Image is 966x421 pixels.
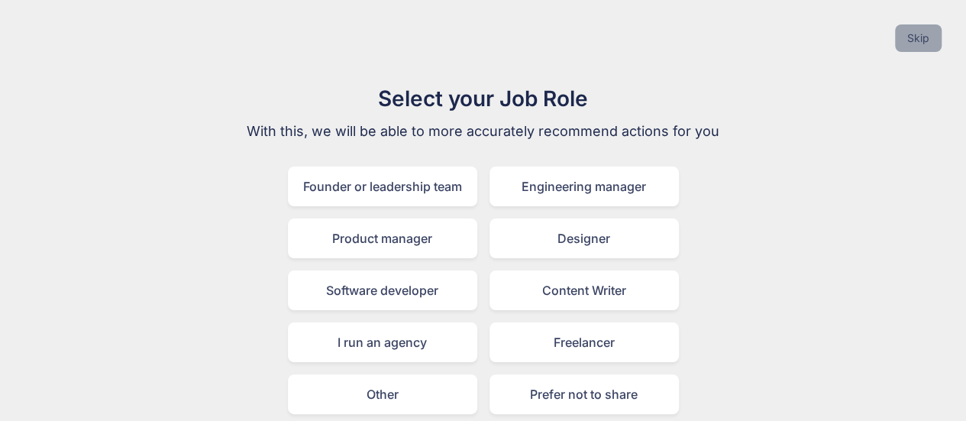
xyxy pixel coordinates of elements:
[288,167,477,206] div: Founder or leadership team
[489,167,679,206] div: Engineering manager
[227,83,740,115] h1: Select your Job Role
[288,322,477,362] div: I run an agency
[489,374,679,414] div: Prefer not to share
[895,24,942,52] button: Skip
[227,121,740,142] p: With this, we will be able to more accurately recommend actions for you
[489,270,679,310] div: Content Writer
[288,374,477,414] div: Other
[288,219,477,258] div: Product manager
[489,219,679,258] div: Designer
[288,270,477,310] div: Software developer
[489,322,679,362] div: Freelancer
